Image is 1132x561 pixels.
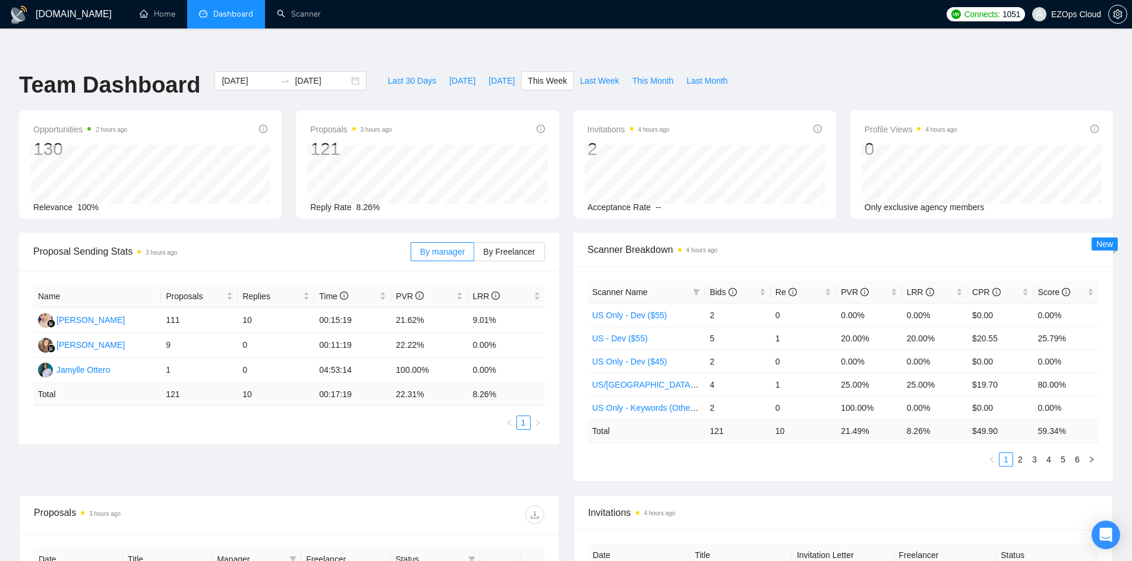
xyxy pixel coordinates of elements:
span: CPR [972,287,1000,297]
td: 1 [771,327,836,350]
th: Replies [238,285,314,308]
li: 1 [999,452,1013,467]
time: 3 hours ago [89,511,121,517]
span: Last Week [580,74,619,87]
button: Last Week [573,71,626,90]
span: New [1096,239,1113,249]
a: 3 [1028,453,1041,466]
a: US Only - Dev ($55) [592,310,667,320]
span: info-circle [491,291,500,300]
a: setting [1108,9,1127,19]
a: 1 [999,453,1013,466]
div: 130 [33,138,127,160]
span: Scanner Name [592,287,648,297]
span: Invitations [588,505,1099,520]
button: [DATE] [482,71,521,90]
span: Only exclusive agency members [865,202,985,212]
td: 2 [705,396,770,419]
button: right [1084,452,1099,467]
time: 4 hours ago [686,247,718,253]
a: US/[GEOGRAPHIC_DATA] - Keywords (Others) ($45) [592,380,792,389]
td: 10 [238,308,314,333]
span: info-circle [860,288,869,296]
span: Acceptance Rate [588,202,651,212]
span: Replies [242,290,301,303]
td: Total [33,383,161,406]
a: AJ[PERSON_NAME] [38,315,125,324]
span: PVR [841,287,869,297]
td: 00:15:19 [314,308,391,333]
span: Proposals [310,122,392,137]
button: setting [1108,5,1127,24]
li: 5 [1056,452,1070,467]
td: $0.00 [967,396,1033,419]
span: Relevance [33,202,72,212]
span: Last Month [686,74,727,87]
span: This Week [528,74,567,87]
span: Proposal Sending Stats [33,244,411,259]
span: Invitations [588,122,670,137]
td: 0 [771,303,836,327]
td: 80.00% [1033,373,1099,396]
div: 121 [310,138,392,160]
span: setting [1109,9,1127,19]
span: filter [690,283,702,301]
td: 10 [238,383,314,406]
div: Open Intercom Messenger [1092,521,1120,549]
img: gigradar-bm.png [47,319,55,328]
td: 100.00% [391,358,468,383]
span: Bids [710,287,736,297]
a: 6 [1071,453,1084,466]
time: 3 hours ago [146,249,177,256]
li: 2 [1013,452,1027,467]
span: Score [1038,287,1070,297]
span: user [1035,10,1043,18]
td: 22.22% [391,333,468,358]
td: 1 [771,373,836,396]
button: right [531,416,545,430]
button: left [985,452,999,467]
td: 22.31 % [391,383,468,406]
span: This Month [632,74,673,87]
span: info-circle [729,288,737,296]
td: $0.00 [967,303,1033,327]
td: 8.26 % [468,383,544,406]
span: left [988,456,995,463]
span: Connects: [964,8,1000,21]
span: info-circle [415,291,424,300]
span: info-circle [537,125,545,133]
img: JO [38,363,53,378]
time: 4 hours ago [644,510,676,516]
td: 25.79% [1033,327,1099,350]
td: 04:53:14 [314,358,391,383]
a: US - Dev ($55) [592,334,648,343]
td: 2 [705,350,770,373]
td: 0.00% [1033,350,1099,373]
span: info-circle [1062,288,1070,296]
span: download [526,510,544,519]
td: 0.00% [468,358,544,383]
span: [DATE] [488,74,515,87]
td: 0.00% [468,333,544,358]
td: 20.00% [836,327,901,350]
td: 5 [705,327,770,350]
li: Next Page [531,416,545,430]
span: Proposals [166,290,224,303]
td: 100.00% [836,396,901,419]
span: By Freelancer [483,247,535,256]
td: 0 [771,396,836,419]
td: 0.00% [902,350,967,373]
span: info-circle [926,288,934,296]
div: 0 [865,138,957,160]
td: $19.70 [967,373,1033,396]
td: 00:17:19 [314,383,391,406]
button: Last Month [680,71,734,90]
li: Previous Page [502,416,516,430]
li: 6 [1070,452,1084,467]
span: Re [775,287,797,297]
td: 4 [705,373,770,396]
img: NK [38,338,53,353]
div: 2 [588,138,670,160]
th: Proposals [161,285,238,308]
span: to [280,76,290,85]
